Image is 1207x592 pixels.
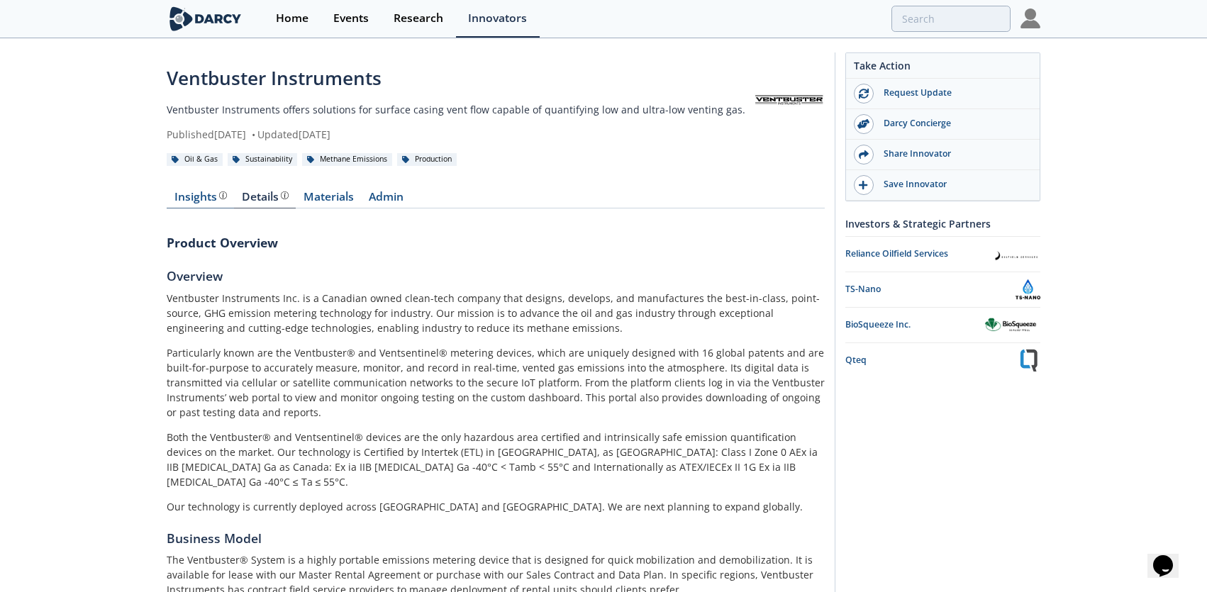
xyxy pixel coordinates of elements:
a: Details [234,191,296,208]
a: Admin [361,191,411,208]
img: TS-Nano [1016,277,1040,302]
button: Save Innovator [846,170,1040,201]
img: logo-wide.svg [167,6,244,31]
div: Take Action [846,58,1040,79]
p: Both the Ventbuster® and Ventsentinel® devices are the only hazardous area certified and intrinsi... [167,430,825,489]
p: Particularly known are the Ventbuster® and Ventsentinel® metering devices, which are uniquely des... [167,345,825,420]
img: Qteq [1018,349,1040,372]
p: Ventbuster Instruments offers solutions for surface casing vent flow capable of quantifying low a... [167,102,754,117]
img: Profile [1020,9,1040,28]
div: Reliance Oilfield Services [845,247,989,260]
img: information.svg [281,191,289,199]
div: Ventbuster Instruments [167,65,754,92]
div: TS-Nano [845,283,1016,296]
span: • [249,128,257,141]
input: Advanced Search [891,6,1011,32]
img: Reliance Oilfield Services [989,242,1040,267]
div: BioSqueeze Inc. [845,318,981,331]
div: Save Innovator [874,178,1033,191]
div: Methane Emissions [302,153,392,166]
div: Published [DATE] Updated [DATE] [167,127,754,142]
div: Events [333,13,369,24]
p: Our technology is currently deployed across [GEOGRAPHIC_DATA] and [GEOGRAPHIC_DATA]. We are next ... [167,499,825,514]
div: Darcy Concierge [874,117,1033,130]
img: BioSqueeze Inc. [981,315,1040,335]
a: TS-Nano TS-Nano [845,277,1040,302]
img: information.svg [219,191,227,199]
iframe: chat widget [1147,535,1193,578]
div: Home [276,13,308,24]
h5: Overview [167,267,825,285]
div: Details [242,191,289,203]
div: Insights [174,191,227,203]
a: Materials [296,191,361,208]
div: Sustainability [228,153,297,166]
a: Reliance Oilfield Services Reliance Oilfield Services [845,242,1040,267]
a: Qteq Qteq [845,348,1040,373]
div: Oil & Gas [167,153,223,166]
a: Insights [167,191,234,208]
div: Qteq [845,354,1018,367]
div: Request Update [874,86,1033,99]
a: BioSqueeze Inc. BioSqueeze Inc. [845,313,1040,337]
div: Research [394,13,443,24]
p: Ventbuster Instruments Inc. is a Canadian owned clean-tech company that designs, develops, and ma... [167,291,825,335]
div: Production [397,153,457,166]
div: Investors & Strategic Partners [845,211,1040,236]
h5: Business Model [167,529,825,547]
div: Share Innovator [874,147,1033,160]
h3: Product Overview [167,233,825,252]
div: Innovators [468,13,527,24]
